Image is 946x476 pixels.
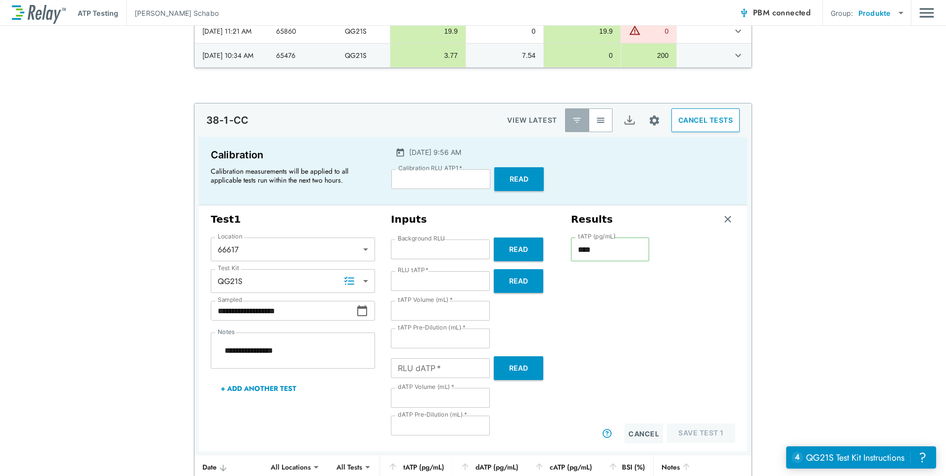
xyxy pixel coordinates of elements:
[12,2,66,24] img: LuminUltra Relay
[494,238,543,261] button: Read
[398,165,462,172] label: Calibration RLU ATP1
[398,50,458,60] div: 3.77
[202,26,260,36] div: [DATE] 11:21 AM
[395,147,405,157] img: Calender Icon
[135,8,219,18] p: [PERSON_NAME] Schabo
[772,7,811,18] span: connected
[211,167,369,185] p: Calibration measurements will be applied to all applicable tests run within the next two hours.
[730,47,747,64] button: expand row
[211,377,306,400] button: + Add Another Test
[735,3,814,23] button: PBM connected
[337,19,390,43] td: QG21S
[211,239,375,259] div: 66617
[398,411,467,418] label: dATP Pre-Dilution (mL)
[268,19,336,43] td: 65860
[218,233,242,240] label: Location
[474,50,535,60] div: 7.54
[739,8,749,18] img: Connected Icon
[460,461,519,473] div: dATP (pg/mL)
[919,3,934,22] img: Drawer Icon
[494,356,543,380] button: Read
[624,424,663,443] button: Cancel
[608,461,646,473] div: BSI (%)
[534,461,592,473] div: cATP (pg/mL)
[337,44,390,67] td: QG21S
[552,50,613,60] div: 0
[268,44,336,67] td: 65476
[507,114,557,126] p: VIEW LATEST
[211,271,375,291] div: QG21S
[218,329,235,335] label: Notes
[629,50,668,60] div: 200
[218,265,239,272] label: Test Kit
[919,3,934,22] button: Main menu
[623,114,636,127] img: Export Icon
[730,23,747,40] button: expand row
[494,269,543,293] button: Read
[206,114,248,126] p: 38-1-CC
[388,461,444,473] div: tATP (pg/mL)
[494,167,544,191] button: Read
[474,26,535,36] div: 0
[552,26,613,36] div: 19.9
[391,213,555,226] h3: Inputs
[409,147,461,157] p: [DATE] 9:56 AM
[648,114,661,127] img: Settings Icon
[617,108,641,132] button: Export
[629,24,641,36] img: Warning
[662,461,720,473] div: Notes
[671,108,740,132] button: CANCEL TESTS
[643,26,668,36] div: 0
[398,235,445,242] label: Background RLU
[831,8,853,18] p: Group:
[641,107,667,134] button: Site setup
[572,115,582,125] img: Latest
[571,213,613,226] h3: Results
[786,446,936,469] iframe: Resource center
[578,233,616,240] label: tATP (pg/mL)
[753,6,810,20] span: PBM
[398,383,454,390] label: dATP Volume (mL)
[202,50,260,60] div: [DATE] 10:34 AM
[398,296,453,303] label: tATP Volume (mL)
[211,301,356,321] input: Choose date, selected date is Sep 10, 2025
[596,115,606,125] img: View All
[211,147,374,163] p: Calibration
[211,213,375,226] h3: Test 1
[398,324,466,331] label: tATP Pre-Dilution (mL)
[723,214,733,224] img: Remove
[398,267,428,274] label: RLU tATP
[218,296,242,303] label: Sampled
[78,8,118,18] p: ATP Testing
[398,26,458,36] div: 19.9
